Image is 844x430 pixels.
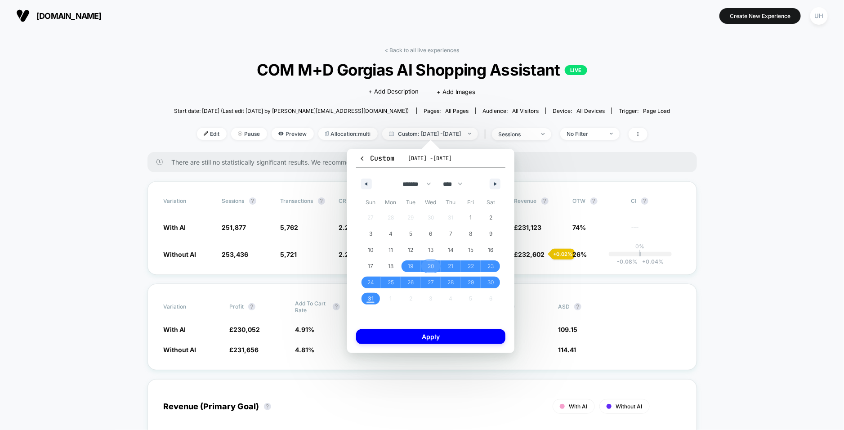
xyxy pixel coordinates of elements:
[642,258,646,265] span: +
[441,258,461,274] button: 21
[295,300,328,314] span: Add To Cart Rate
[461,195,481,210] span: Fri
[409,226,412,242] span: 5
[16,9,30,22] img: Visually logo
[482,107,539,114] div: Audience:
[641,197,648,205] button: ?
[558,346,576,354] span: 114.41
[361,291,381,307] button: 31
[381,258,401,274] button: 18
[231,128,267,140] span: Pause
[541,133,545,135] img: end
[448,258,454,274] span: 21
[468,133,471,134] img: end
[514,224,542,231] span: £
[164,326,186,333] span: With AI
[619,107,670,114] div: Trigger:
[367,274,374,291] span: 24
[631,197,681,205] span: CI
[333,303,340,310] button: ?
[361,195,381,210] span: Sun
[318,128,378,140] span: Allocation: multi
[229,346,259,354] span: £
[558,326,577,333] span: 109.15
[164,197,213,205] span: Variation
[448,242,454,258] span: 14
[469,226,473,242] span: 8
[197,128,227,140] span: Edit
[408,242,413,258] span: 12
[388,274,394,291] span: 25
[636,243,645,250] p: 0%
[421,242,441,258] button: 13
[388,258,393,274] span: 18
[408,258,413,274] span: 19
[488,242,494,258] span: 16
[424,107,469,114] div: Pages:
[389,226,393,242] span: 4
[518,251,545,258] span: 232,602
[174,107,409,114] span: Start date: [DATE] (Last edit [DATE] by [PERSON_NAME][EMAIL_ADDRESS][DOMAIN_NAME])
[441,195,461,210] span: Thu
[229,303,244,310] span: Profit
[428,274,434,291] span: 27
[281,251,297,258] span: 5,721
[401,242,421,258] button: 12
[441,226,461,242] button: 7
[172,158,679,166] span: There are still no statistically significant results. We recommend waiting a few more days
[368,258,373,274] span: 17
[164,300,213,314] span: Variation
[401,195,421,210] span: Tue
[481,195,501,210] span: Sat
[565,65,587,75] p: LIVE
[429,226,432,242] span: 6
[610,133,613,134] img: end
[576,107,605,114] span: all devices
[719,8,801,24] button: Create New Experience
[638,258,664,265] span: 0.04 %
[573,224,586,231] span: 74%
[381,242,401,258] button: 11
[199,60,645,79] span: COM M+D Gorgias AI Shopping Assistant
[233,346,259,354] span: 231,656
[448,274,454,291] span: 28
[590,197,598,205] button: ?
[441,274,461,291] button: 28
[381,226,401,242] button: 4
[489,226,492,242] span: 9
[264,403,271,410] button: ?
[567,130,603,137] div: No Filter
[164,224,186,231] span: With AI
[233,326,260,333] span: 230,052
[421,258,441,274] button: 20
[639,250,641,256] p: |
[401,258,421,274] button: 19
[401,274,421,291] button: 26
[468,258,474,274] span: 22
[36,11,102,21] span: [DOMAIN_NAME]
[541,197,549,205] button: ?
[481,274,501,291] button: 30
[573,197,622,205] span: OTW
[461,274,481,291] button: 29
[164,346,196,354] span: Without AI
[361,274,381,291] button: 24
[481,258,501,274] button: 23
[499,131,535,138] div: sessions
[514,251,545,258] span: £
[437,88,476,95] span: + Add Images
[470,210,472,226] span: 1
[461,242,481,258] button: 15
[428,242,433,258] span: 13
[361,226,381,242] button: 3
[461,210,481,226] button: 1
[445,107,469,114] span: all pages
[356,329,505,344] button: Apply
[318,197,325,205] button: ?
[421,274,441,291] button: 27
[369,87,419,96] span: + Add Description
[382,128,478,140] span: Custom: [DATE] - [DATE]
[481,242,501,258] button: 16
[512,107,539,114] span: All Visitors
[631,225,681,232] span: ---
